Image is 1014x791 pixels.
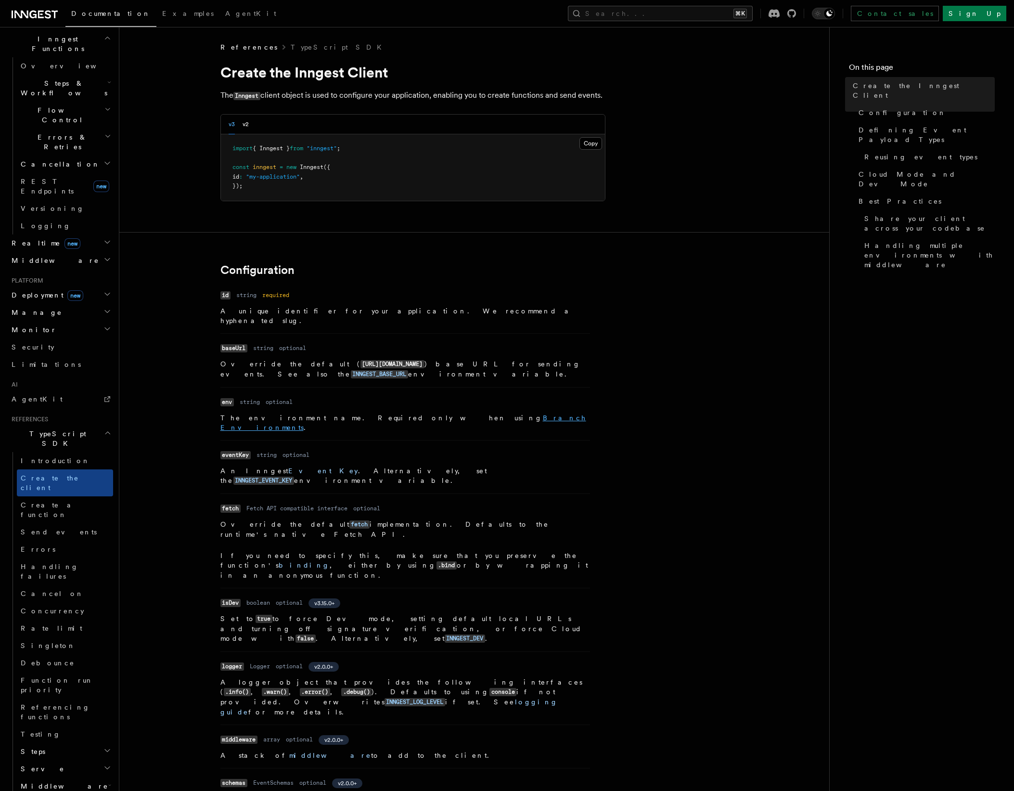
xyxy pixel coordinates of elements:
code: true [256,615,272,623]
a: AgentKit [8,390,113,408]
button: Steps [17,743,113,760]
span: Middleware [17,781,108,791]
span: Function run priority [21,676,93,694]
button: Search...⌘K [568,6,753,21]
a: Create the Inngest Client [849,77,995,104]
a: Singleton [17,637,113,654]
dd: string [257,451,277,459]
p: If you need to specify this, make sure that you preserve the function's , either by using or by w... [220,551,590,580]
span: const [232,164,249,170]
span: Deployment [8,290,83,300]
a: INNGEST_LOG_LEVEL [385,698,445,706]
dd: EventSchemas [253,779,294,787]
dd: boolean [246,599,270,607]
span: REST Endpoints [21,178,74,195]
a: REST Endpointsnew [17,173,113,200]
button: Manage [8,304,113,321]
span: Platform [8,277,43,285]
code: schemas [220,779,247,787]
span: Send events [21,528,97,536]
code: env [220,398,234,406]
a: Branch Environments [220,414,586,431]
a: Errors [17,541,113,558]
a: Contact sales [851,6,939,21]
span: Cloud Mode and Dev Mode [859,169,995,189]
span: AgentKit [12,395,63,403]
span: Singleton [21,642,76,649]
span: AI [8,381,18,389]
p: A logger object that provides the following interfaces ( , , , ). Defaults to using if not provid... [220,677,590,717]
code: baseUrl [220,344,247,352]
button: Realtimenew [8,234,113,252]
a: Limitations [8,356,113,373]
span: Defining Event Payload Types [859,125,995,144]
code: id [220,291,231,299]
a: fetch [349,520,370,528]
span: TypeScript SDK [8,429,104,448]
dd: optional [279,344,306,352]
dd: optional [299,779,326,787]
span: Examples [162,10,214,17]
button: Flow Control [17,102,113,129]
span: Reusing event types [864,152,977,162]
dd: optional [266,398,293,406]
span: from [290,145,303,152]
code: .error() [300,688,330,696]
code: Inngest [233,92,260,100]
dd: string [240,398,260,406]
code: fetch [220,505,241,513]
a: Logging [17,217,113,234]
a: Documentation [65,3,156,27]
button: TypeScript SDK [8,425,113,452]
button: Copy [579,137,602,150]
a: Debounce [17,654,113,672]
span: Documentation [71,10,151,17]
span: Versioning [21,205,84,212]
a: INNGEST_BASE_URL [351,370,408,378]
span: new [93,181,109,192]
a: Best Practices [855,193,995,210]
span: Handling failures [21,563,78,580]
code: .warn() [262,688,289,696]
a: Referencing functions [17,699,113,726]
a: middleware [289,752,371,759]
div: Inngest Functions [8,57,113,234]
span: Create the client [21,474,79,492]
h4: On this page [849,62,995,77]
p: Set to to force Dev mode, setting default local URLs and turning off signature verification, or f... [220,614,590,644]
dd: optional [276,662,303,670]
a: Reusing event types [860,148,995,166]
span: Create a function [21,501,78,519]
code: INNGEST_EVENT_KEY [233,477,294,485]
a: Configuration [855,104,995,121]
span: Steps [17,747,45,756]
button: Toggle dark mode [812,8,835,19]
dd: optional [286,736,313,743]
code: isDev [220,599,241,607]
span: Debounce [21,659,75,667]
span: Limitations [12,361,81,368]
button: Steps & Workflows [17,75,113,102]
dd: optional [353,505,380,512]
button: Monitor [8,321,113,338]
p: A stack of to add to the client. [220,751,590,760]
dd: string [253,344,273,352]
span: "inngest" [307,145,337,152]
a: Versioning [17,200,113,217]
span: Realtime [8,238,80,248]
code: [URL][DOMAIN_NAME] [360,360,424,368]
a: binding [279,561,330,569]
button: Inngest Functions [8,30,113,57]
span: v2.0.0+ [338,779,357,787]
a: Create a function [17,496,113,523]
span: Monitor [8,325,57,335]
span: Serve [17,764,64,774]
span: }); [232,182,243,189]
code: .debug() [341,688,372,696]
span: Share your client across your codebase [864,214,995,233]
a: Create the client [17,469,113,496]
span: Overview [21,62,120,70]
button: Errors & Retries [17,129,113,156]
a: logging guide [220,698,558,716]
